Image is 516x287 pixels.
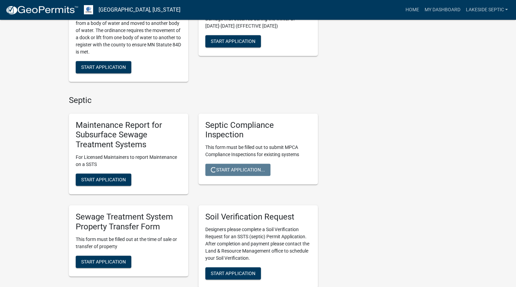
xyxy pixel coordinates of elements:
[81,259,126,264] span: Start Application
[69,95,318,105] h4: Septic
[76,236,181,250] p: This form must be filled out at the time of sale or transfer of property
[81,177,126,182] span: Start Application
[205,35,261,47] button: Start Application
[402,3,422,16] a: Home
[84,5,93,14] img: Otter Tail County, Minnesota
[463,3,511,16] a: Lakeside Septic
[76,256,131,268] button: Start Application
[76,212,181,232] h5: Sewage Treatment System Property Transfer Form
[81,64,126,70] span: Start Application
[205,226,311,262] p: Designers please complete a Soil Verification Request for an SSTS (septic) Permit Application. Af...
[205,164,270,176] button: Start Application...
[76,173,131,186] button: Start Application
[422,3,463,16] a: My Dashboard
[211,167,265,172] span: Start Application...
[211,270,255,276] span: Start Application
[76,61,131,73] button: Start Application
[205,144,311,158] p: This form must be filled out to submit MPCA Compliance Inspections for existing systems
[205,267,261,280] button: Start Application
[99,4,180,16] a: [GEOGRAPHIC_DATA], [US_STATE]
[205,120,311,140] h5: Septic Compliance Inspection
[211,38,255,44] span: Start Application
[205,212,311,222] h5: Soil Verification Request
[76,120,181,150] h5: Maintenance Report for Subsurface Sewage Treatment Systems
[76,154,181,168] p: For Licensed Maintainers to report Maintenance on a SSTS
